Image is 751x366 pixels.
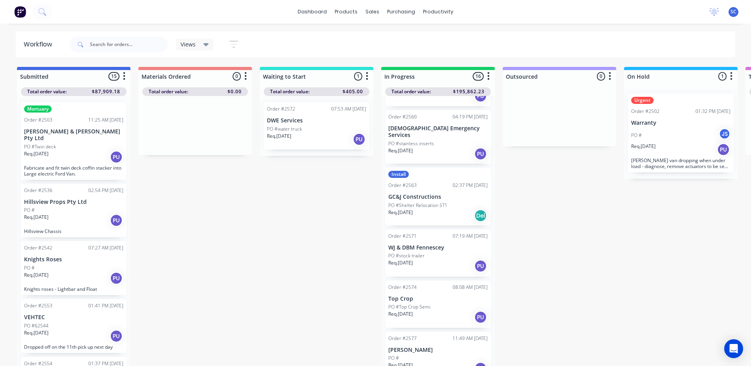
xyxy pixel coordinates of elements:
[24,256,123,263] p: Knights Roses
[267,105,295,113] div: Order #2572
[391,88,431,95] span: Total order value:
[24,314,123,321] p: VEHTEC
[92,88,120,95] span: $87,909.18
[453,88,485,95] span: $195,862.23
[388,296,488,302] p: Top Crop
[383,6,419,18] div: purchasing
[419,6,457,18] div: productivity
[388,252,425,259] p: PO #stock trailer
[631,143,656,150] p: Req. [DATE]
[388,147,413,154] p: Req. [DATE]
[453,182,488,189] div: 02:37 PM [DATE]
[294,6,331,18] a: dashboard
[385,281,491,328] div: Order #257408:08 AM [DATE]Top CropPO #Top Crop SemiReq.[DATE]PU
[270,88,309,95] span: Total order value:
[385,229,491,277] div: Order #257107:19 AM [DATE]WJ & DBM FennesceyPO #stock trailerReq.[DATE]PU
[388,355,399,362] p: PO #
[24,187,52,194] div: Order #2536
[388,244,488,251] p: WJ & DBM Fennescey
[631,132,642,139] p: PO #
[21,184,127,238] div: Order #253602:54 PM [DATE]Hillsview Props Pty LtdPO #Req.[DATE]PUHillsview Chassis
[388,140,434,147] p: PO #stainless inserts
[388,233,417,240] div: Order #2571
[453,335,488,342] div: 11:49 AM [DATE]
[719,128,731,140] div: JS
[14,6,26,18] img: Factory
[385,110,491,164] div: Order #256004:19 PM [DATE][DEMOGRAPHIC_DATA] Emergency ServicesPO #stainless insertsReq.[DATE]PU
[267,117,366,124] p: DWE Services
[628,94,734,172] div: UrgentOrder #250201:32 PM [DATE]WarrantyPO #JSReq.[DATE]PU[PERSON_NAME] van dropping when under l...
[362,6,383,18] div: sales
[353,133,365,146] div: PU
[343,88,363,95] span: $405.00
[24,165,123,177] p: Fabricate and fit twin deck coffin stacker into Large electric Ford Van.
[110,151,123,163] div: PU
[88,116,123,124] div: 11:25 AM [DATE]
[631,157,731,169] p: [PERSON_NAME] van dropping when under load - diagnose, remove actuators to be sent away for repai...
[388,335,417,342] div: Order #2577
[331,105,366,113] div: 07:53 AM [DATE]
[149,88,188,95] span: Total order value:
[88,244,123,251] div: 07:27 AM [DATE]
[385,168,491,226] div: InstallOrder #256302:37 PM [DATE]GC&J ConstructionsPO #Shelter Relocation ST1Req.[DATE]Del
[88,187,123,194] div: 02:54 PM [DATE]
[388,194,488,200] p: GC&J Constructions
[88,302,123,309] div: 01:41 PM [DATE]
[388,259,413,266] p: Req. [DATE]
[474,260,487,272] div: PU
[24,40,56,49] div: Workflow
[388,303,430,311] p: PO #Top Crop Semi
[724,339,743,358] div: Open Intercom Messenger
[110,272,123,285] div: PU
[27,88,67,95] span: Total order value:
[90,37,168,52] input: Search for orders...
[388,202,447,209] p: PO #Shelter Relocation ST1
[388,125,488,139] p: [DEMOGRAPHIC_DATA] Emergency Services
[24,322,48,329] p: PO #62544
[731,8,736,15] span: SC
[474,209,487,222] div: Del
[695,108,731,115] div: 01:32 PM [DATE]
[24,272,48,279] p: Req. [DATE]
[24,116,52,124] div: Order #2503
[631,97,654,104] div: Urgent
[474,148,487,160] div: PU
[453,284,488,291] div: 08:08 AM [DATE]
[717,143,730,156] div: PU
[24,329,48,336] p: Req. [DATE]
[388,311,413,318] p: Req. [DATE]
[388,113,417,120] div: Order #2560
[388,209,413,216] p: Req. [DATE]
[267,126,302,133] p: PO #water truck
[227,88,242,95] span: $0.00
[21,299,127,353] div: Order #255301:41 PM [DATE]VEHTECPO #62544Req.[DATE]PUDropped off on the 11th pick up next day
[453,233,488,240] div: 07:19 AM [DATE]
[110,214,123,227] div: PU
[331,6,362,18] div: products
[631,108,660,115] div: Order #2502
[21,241,127,295] div: Order #254207:27 AM [DATE]Knights RosesPO #Req.[DATE]PUKnights roses - Lightbar and Float
[24,128,123,142] p: [PERSON_NAME] & [PERSON_NAME] Pty Ltd
[264,102,369,150] div: Order #257207:53 AM [DATE]DWE ServicesPO #water truckReq.[DATE]PU
[24,244,52,251] div: Order #2542
[453,113,488,120] div: 04:19 PM [DATE]
[24,264,35,272] p: PO #
[24,150,48,157] p: Req. [DATE]
[24,105,52,113] div: Mortuary
[21,102,127,180] div: MortuaryOrder #250311:25 AM [DATE][PERSON_NAME] & [PERSON_NAME] Pty LtdPO #Twin deckReq.[DATE]PUF...
[24,302,52,309] div: Order #2553
[24,286,123,292] p: Knights roses - Lightbar and Float
[24,214,48,221] p: Req. [DATE]
[388,182,417,189] div: Order #2563
[24,207,35,214] p: PO #
[267,133,291,140] p: Req. [DATE]
[24,344,123,350] p: Dropped off on the 11th pick up next day
[388,171,409,178] div: Install
[181,40,196,48] span: Views
[24,143,56,150] p: PO #Twin deck
[474,90,487,102] div: PU
[388,347,488,353] p: [PERSON_NAME]
[110,330,123,342] div: PU
[24,228,123,234] p: Hillsview Chassis
[388,284,417,291] div: Order #2574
